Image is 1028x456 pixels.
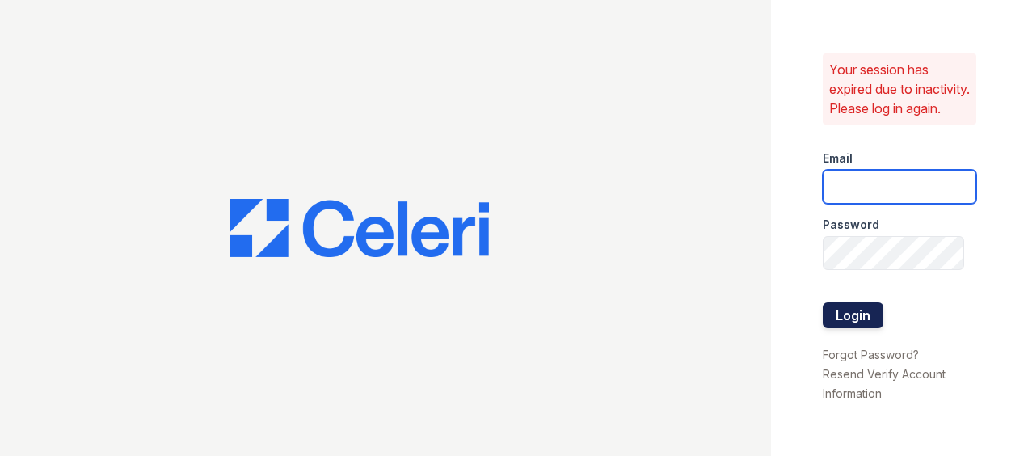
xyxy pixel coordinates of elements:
[823,348,919,361] a: Forgot Password?
[230,199,489,257] img: CE_Logo_Blue-a8612792a0a2168367f1c8372b55b34899dd931a85d93a1a3d3e32e68fde9ad4.png
[823,367,946,400] a: Resend Verify Account Information
[823,302,883,328] button: Login
[823,217,879,233] label: Password
[829,60,970,118] p: Your session has expired due to inactivity. Please log in again.
[823,150,853,167] label: Email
